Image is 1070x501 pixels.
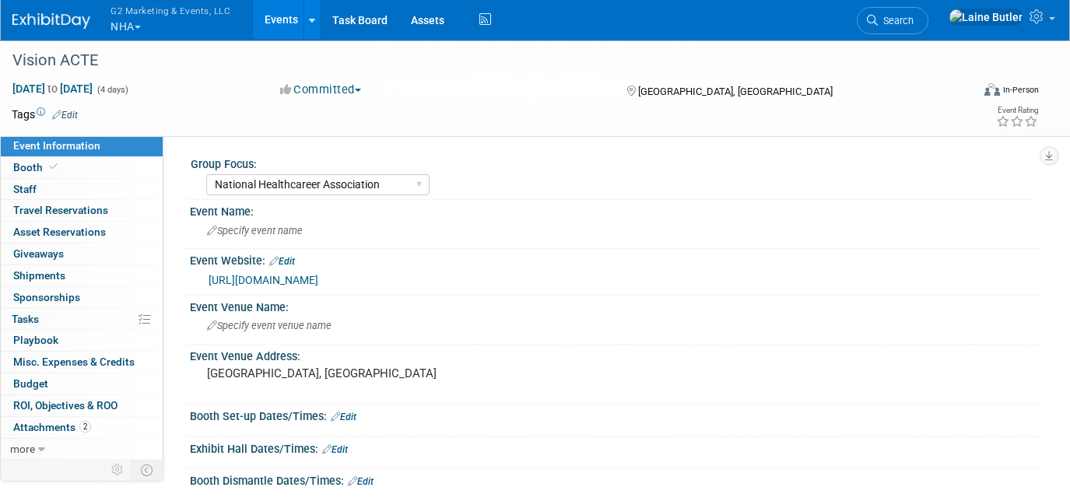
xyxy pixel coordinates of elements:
[45,82,60,95] span: to
[13,399,118,412] span: ROI, Objectives & ROO
[331,412,356,422] a: Edit
[269,256,295,267] a: Edit
[52,110,78,121] a: Edit
[949,9,1023,26] img: Laine Butler
[878,15,914,26] span: Search
[1,265,163,286] a: Shipments
[50,163,58,171] i: Booth reservation complete
[207,366,527,380] pre: [GEOGRAPHIC_DATA], [GEOGRAPHIC_DATA]
[1,439,163,460] a: more
[190,469,1039,489] div: Booth Dismantle Dates/Times:
[13,334,58,346] span: Playbook
[13,204,108,216] span: Travel Reservations
[7,47,952,75] div: Vision ACTE
[275,82,367,98] button: Committed
[190,296,1039,315] div: Event Venue Name:
[996,107,1038,114] div: Event Rating
[887,81,1039,104] div: Event Format
[1,330,163,351] a: Playbook
[1,135,163,156] a: Event Information
[1002,84,1039,96] div: In-Person
[984,83,1000,96] img: Format-Inperson.png
[190,345,1039,364] div: Event Venue Address:
[190,200,1039,219] div: Event Name:
[1,373,163,394] a: Budget
[1,395,163,416] a: ROI, Objectives & ROO
[13,269,65,282] span: Shipments
[13,226,106,238] span: Asset Reservations
[13,291,80,303] span: Sponsorships
[1,179,163,200] a: Staff
[190,405,1039,425] div: Booth Set-up Dates/Times:
[207,225,303,236] span: Specify event name
[104,460,132,480] td: Personalize Event Tab Strip
[322,444,348,455] a: Edit
[79,421,91,433] span: 2
[1,417,163,438] a: Attachments2
[190,249,1039,269] div: Event Website:
[12,82,93,96] span: [DATE] [DATE]
[132,460,163,480] td: Toggle Event Tabs
[13,356,135,368] span: Misc. Expenses & Credits
[96,85,128,95] span: (4 days)
[13,161,61,173] span: Booth
[1,352,163,373] a: Misc. Expenses & Credits
[1,200,163,221] a: Travel Reservations
[209,274,318,286] a: [URL][DOMAIN_NAME]
[13,247,64,260] span: Giveaways
[1,243,163,265] a: Giveaways
[1,287,163,308] a: Sponsorships
[1,222,163,243] a: Asset Reservations
[1,157,163,178] a: Booth
[191,152,1032,172] div: Group Focus:
[857,7,928,34] a: Search
[190,437,1039,457] div: Exhibit Hall Dates/Times:
[13,377,48,390] span: Budget
[638,86,833,97] span: [GEOGRAPHIC_DATA], [GEOGRAPHIC_DATA]
[13,183,37,195] span: Staff
[12,13,90,29] img: ExhibitDay
[12,107,78,122] td: Tags
[13,139,100,152] span: Event Information
[207,320,332,331] span: Specify event venue name
[10,443,35,455] span: more
[348,476,374,487] a: Edit
[111,2,230,19] span: G2 Marketing & Events, LLC
[12,313,39,325] span: Tasks
[13,421,91,433] span: Attachments
[1,309,163,330] a: Tasks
